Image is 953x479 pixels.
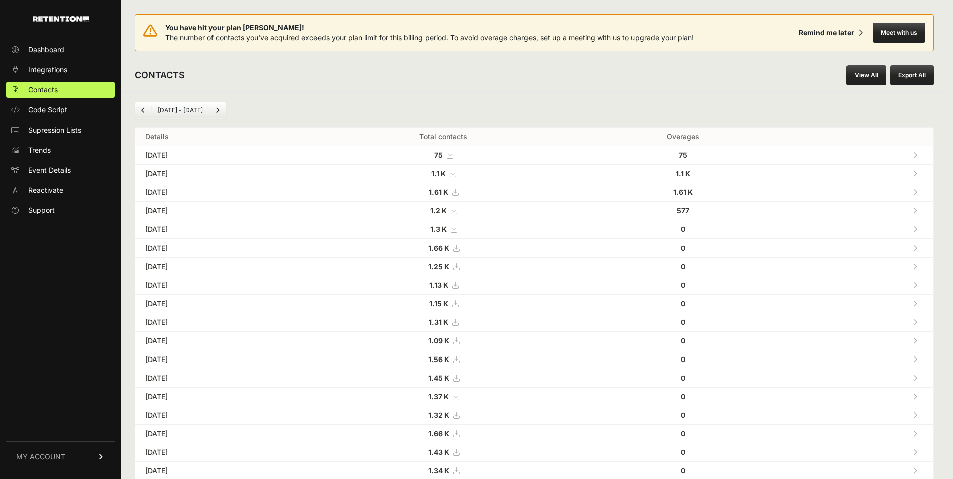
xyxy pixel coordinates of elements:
[681,225,685,233] strong: 0
[6,162,115,178] a: Event Details
[890,65,934,85] button: Export All
[681,374,685,382] strong: 0
[681,466,685,475] strong: 0
[429,281,458,289] a: 1.13 K
[430,225,447,233] strong: 1.3 K
[434,151,453,159] a: 75
[428,262,459,271] a: 1.25 K
[428,392,449,401] strong: 1.37 K
[681,262,685,271] strong: 0
[428,374,449,382] strong: 1.45 K
[135,128,309,146] th: Details
[135,239,309,258] td: [DATE]
[679,151,687,159] strong: 75
[795,24,867,42] button: Remind me later
[681,411,685,419] strong: 0
[578,128,788,146] th: Overages
[681,244,685,252] strong: 0
[33,16,89,22] img: Retention.com
[681,299,685,308] strong: 0
[135,165,309,183] td: [DATE]
[429,318,458,326] a: 1.31 K
[428,411,459,419] a: 1.32 K
[428,392,459,401] a: 1.37 K
[135,350,309,369] td: [DATE]
[165,33,694,42] span: The number of contacts you've acquired exceeds your plan limit for this billing period. To avoid ...
[429,299,448,308] strong: 1.15 K
[681,318,685,326] strong: 0
[434,151,443,159] strong: 75
[6,441,115,472] a: MY ACCOUNT
[428,448,459,456] a: 1.43 K
[28,65,67,75] span: Integrations
[28,105,67,115] span: Code Script
[135,183,309,202] td: [DATE]
[428,336,459,345] a: 1.09 K
[6,82,115,98] a: Contacts
[681,355,685,364] strong: 0
[429,281,448,289] strong: 1.13 K
[428,355,459,364] a: 1.56 K
[135,388,309,406] td: [DATE]
[429,188,458,196] a: 1.61 K
[428,411,449,419] strong: 1.32 K
[135,202,309,220] td: [DATE]
[165,23,694,33] span: You have hit your plan [PERSON_NAME]!
[428,244,459,252] a: 1.66 K
[681,448,685,456] strong: 0
[135,258,309,276] td: [DATE]
[681,281,685,289] strong: 0
[135,443,309,462] td: [DATE]
[429,318,448,326] strong: 1.31 K
[135,220,309,239] td: [DATE]
[209,102,226,118] a: Next
[431,169,446,178] strong: 1.1 K
[428,429,459,438] a: 1.66 K
[799,28,854,38] div: Remind me later
[846,65,886,85] a: View All
[6,202,115,218] a: Support
[428,244,449,252] strong: 1.66 K
[135,425,309,443] td: [DATE]
[28,85,58,95] span: Contacts
[430,225,457,233] a: 1.3 K
[135,313,309,332] td: [DATE]
[429,299,458,308] a: 1.15 K
[681,392,685,401] strong: 0
[429,188,448,196] strong: 1.61 K
[677,206,689,215] strong: 577
[28,125,81,135] span: Supression Lists
[135,295,309,313] td: [DATE]
[135,102,151,118] a: Previous
[6,182,115,198] a: Reactivate
[428,336,449,345] strong: 1.09 K
[430,206,447,215] strong: 1.2 K
[681,429,685,438] strong: 0
[151,106,209,114] li: [DATE] - [DATE]
[428,374,459,382] a: 1.45 K
[428,429,449,438] strong: 1.66 K
[428,355,449,364] strong: 1.56 K
[135,68,185,82] h2: CONTACTS
[428,448,449,456] strong: 1.43 K
[428,466,449,475] strong: 1.34 K
[135,332,309,350] td: [DATE]
[428,262,449,271] strong: 1.25 K
[428,466,459,475] a: 1.34 K
[430,206,457,215] a: 1.2 K
[135,369,309,388] td: [DATE]
[135,146,309,165] td: [DATE]
[28,45,64,55] span: Dashboard
[676,169,690,178] strong: 1.1 K
[6,62,115,78] a: Integrations
[6,122,115,138] a: Supression Lists
[135,406,309,425] td: [DATE]
[16,452,65,462] span: MY ACCOUNT
[873,23,925,43] button: Meet with us
[6,142,115,158] a: Trends
[28,185,63,195] span: Reactivate
[28,165,71,175] span: Event Details
[135,276,309,295] td: [DATE]
[431,169,456,178] a: 1.1 K
[6,42,115,58] a: Dashboard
